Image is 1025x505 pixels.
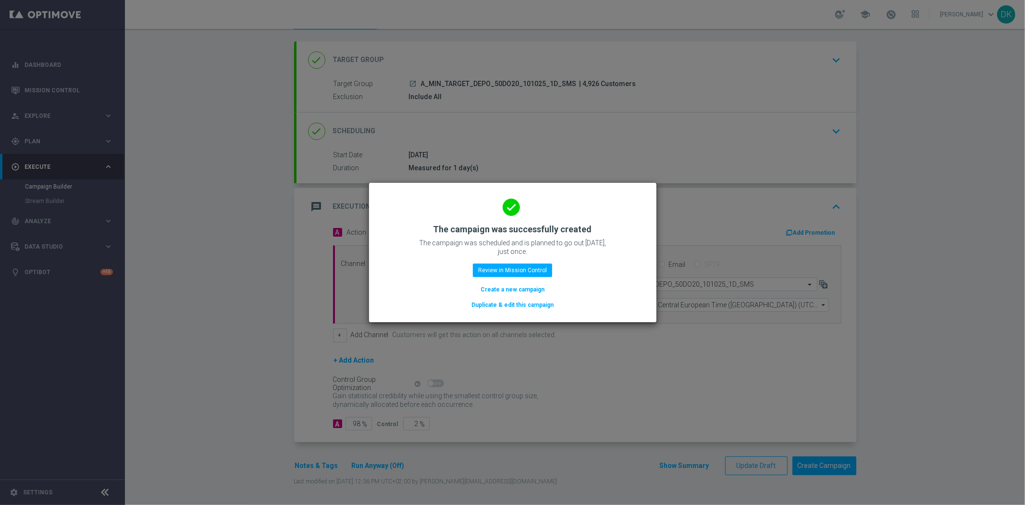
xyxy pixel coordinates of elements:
p: The campaign was scheduled and is planned to go out [DATE], just once. [417,239,609,256]
h2: The campaign was successfully created [433,224,592,235]
button: Duplicate & edit this campaign [470,300,555,310]
button: Create a new campaign [480,284,545,295]
i: done [503,199,520,216]
button: Review in Mission Control [473,264,552,277]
